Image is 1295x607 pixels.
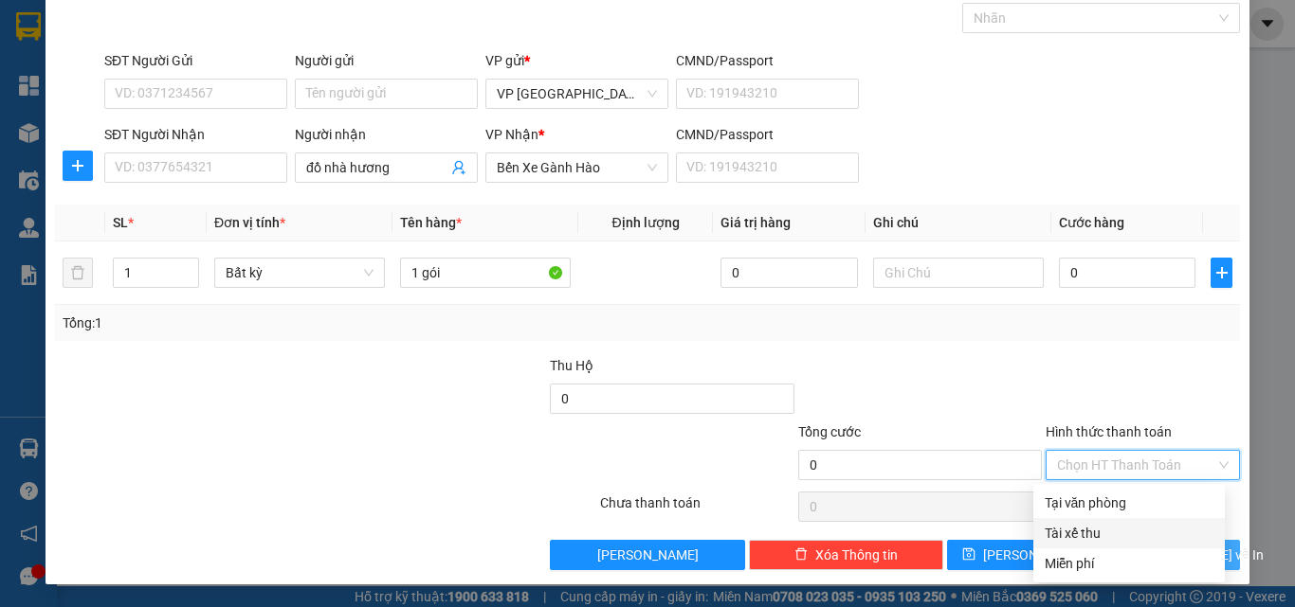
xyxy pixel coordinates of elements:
span: environment [109,45,124,61]
div: CMND/Passport [676,124,859,145]
span: Giá trị hàng [720,215,791,230]
span: VP Sài Gòn [497,80,657,108]
button: delete [63,258,93,288]
span: Cước hàng [1059,215,1124,230]
div: Người nhận [295,124,478,145]
div: Tổng: 1 [63,312,502,333]
div: Người gửi [295,50,478,71]
div: SĐT Người Nhận [104,124,287,145]
span: Tên hàng [400,215,462,230]
span: phone [109,93,124,108]
span: plus [1212,265,1231,280]
span: Bến Xe Gành Hào [497,153,657,182]
button: save[PERSON_NAME] [947,540,1092,570]
div: CMND/Passport [676,50,859,71]
li: 0983 44 7777 [9,89,361,113]
span: Định lượng [611,215,679,230]
b: GỬI : VP [GEOGRAPHIC_DATA] [9,141,370,172]
div: VP gửi [485,50,668,71]
button: plus [1211,258,1232,288]
div: Miễn phí [1045,553,1213,574]
li: [STREET_ADDRESS][PERSON_NAME] [9,42,361,89]
div: SĐT Người Gửi [104,50,287,71]
button: plus [63,151,93,181]
input: VD: Bàn, Ghế [400,258,571,288]
b: TRÍ NHÂN [109,12,205,36]
span: [PERSON_NAME] [597,545,699,565]
button: deleteXóa Thông tin [749,540,943,570]
div: Tài xế thu [1045,523,1213,544]
div: Tại văn phòng [1045,492,1213,513]
span: plus [64,158,92,173]
button: printer[PERSON_NAME] và In [1095,540,1240,570]
span: [PERSON_NAME] [983,545,1085,565]
span: SL [113,215,128,230]
div: Chưa thanh toán [598,492,796,526]
span: VP Nhận [485,127,538,142]
span: Tổng cước [798,424,861,439]
th: Ghi chú [866,205,1051,241]
button: [PERSON_NAME] [550,540,744,570]
input: Ghi Chú [873,258,1044,288]
span: Đơn vị tính [214,215,285,230]
span: save [962,547,976,562]
span: user-add [451,160,466,175]
span: Thu Hộ [550,358,593,373]
span: delete [794,547,808,562]
span: Bất kỳ [226,259,374,287]
label: Hình thức thanh toán [1046,424,1172,439]
input: 0 [720,258,857,288]
span: Xóa Thông tin [815,545,898,565]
